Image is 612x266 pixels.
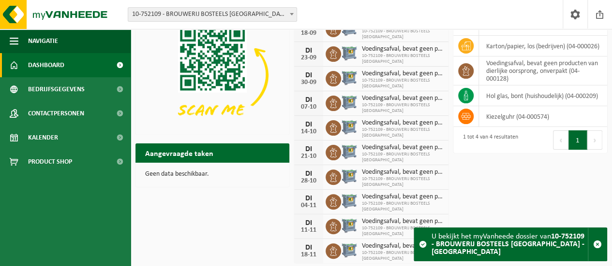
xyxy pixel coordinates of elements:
span: Product Shop [28,150,72,174]
span: 10-752109 - BROUWERIJ BOSTEELS NV - BUGGENHOUT [128,7,297,22]
span: Voedingsafval, bevat geen producten van dierlijke oorsprong, onverpakt [361,168,443,176]
div: 18-09 [299,30,318,37]
img: PB-AP-0800-MET-02-01 [341,242,358,258]
img: PB-AP-0800-MET-02-01 [341,119,358,135]
span: 10-752109 - BROUWERIJ BOSTEELS [GEOGRAPHIC_DATA] [361,127,443,139]
span: Bedrijfsgegevens [28,77,85,101]
div: 1 tot 4 van 4 resultaten [458,129,518,151]
div: 21-10 [299,153,318,160]
span: Voedingsafval, bevat geen producten van dierlijke oorsprong, onverpakt [361,242,443,250]
td: kiezelguhr (04-000574) [479,106,607,127]
div: DI [299,47,318,55]
strong: 10-752109 - BROUWERIJ BOSTEELS [GEOGRAPHIC_DATA] - [GEOGRAPHIC_DATA] [432,233,584,256]
div: DI [299,71,318,79]
div: 30-09 [299,79,318,86]
div: 28-10 [299,178,318,184]
span: Voedingsafval, bevat geen producten van dierlijke oorsprong, onverpakt [361,119,443,127]
img: PB-AP-0800-MET-02-01 [341,143,358,160]
span: 10-752109 - BROUWERIJ BOSTEELS [GEOGRAPHIC_DATA] [361,28,443,40]
button: 1 [568,130,587,150]
img: Download de VHEPlus App [135,17,289,133]
div: 04-11 [299,202,318,209]
button: Next [587,130,602,150]
div: DI [299,219,318,227]
div: DI [299,96,318,104]
span: 10-752109 - BROUWERIJ BOSTEELS [GEOGRAPHIC_DATA] [361,102,443,114]
span: 10-752109 - BROUWERIJ BOSTEELS [GEOGRAPHIC_DATA] [361,250,443,262]
span: Voedingsafval, bevat geen producten van dierlijke oorsprong, onverpakt [361,218,443,225]
span: Voedingsafval, bevat geen producten van dierlijke oorsprong, onverpakt [361,95,443,102]
span: Navigatie [28,29,58,53]
div: 07-10 [299,104,318,111]
button: Previous [553,130,568,150]
div: 18-11 [299,252,318,258]
span: 10-752109 - BROUWERIJ BOSTEELS [GEOGRAPHIC_DATA] [361,78,443,89]
span: Dashboard [28,53,64,77]
p: Geen data beschikbaar. [145,171,280,178]
h2: Aangevraagde taken [135,143,223,162]
span: 10-752109 - BROUWERIJ BOSTEELS [GEOGRAPHIC_DATA] [361,225,443,237]
div: 14-10 [299,128,318,135]
div: U bekijkt het myVanheede dossier van [432,228,588,261]
span: Contactpersonen [28,101,84,126]
span: Voedingsafval, bevat geen producten van dierlijke oorsprong, onverpakt [361,70,443,78]
span: Voedingsafval, bevat geen producten van dierlijke oorsprong, onverpakt [361,144,443,152]
div: 23-09 [299,55,318,61]
div: DI [299,170,318,178]
div: DI [299,145,318,153]
td: karton/papier, los (bedrijven) (04-000026) [479,36,607,56]
img: PB-AP-0800-MET-02-01 [341,45,358,61]
span: 10-752109 - BROUWERIJ BOSTEELS [GEOGRAPHIC_DATA] [361,176,443,188]
span: 10-752109 - BROUWERIJ BOSTEELS NV - BUGGENHOUT [128,8,297,21]
img: PB-AP-0800-MET-02-01 [341,94,358,111]
div: DI [299,244,318,252]
img: PB-AP-0800-MET-02-01 [341,217,358,234]
span: Voedingsafval, bevat geen producten van dierlijke oorsprong, onverpakt [361,45,443,53]
div: DI [299,195,318,202]
span: 10-752109 - BROUWERIJ BOSTEELS [GEOGRAPHIC_DATA] [361,152,443,163]
div: DI [299,121,318,128]
span: 10-752109 - BROUWERIJ BOSTEELS [GEOGRAPHIC_DATA] [361,201,443,212]
td: voedingsafval, bevat geen producten van dierlijke oorsprong, onverpakt (04-000128) [479,56,607,85]
img: PB-AP-0800-MET-02-01 [341,193,358,209]
span: 10-752109 - BROUWERIJ BOSTEELS [GEOGRAPHIC_DATA] [361,53,443,65]
td: hol glas, bont (huishoudelijk) (04-000209) [479,85,607,106]
span: Voedingsafval, bevat geen producten van dierlijke oorsprong, onverpakt [361,193,443,201]
img: PB-AP-0800-MET-02-01 [341,70,358,86]
span: Kalender [28,126,58,150]
div: 11-11 [299,227,318,234]
img: PB-AP-0800-MET-02-01 [341,168,358,184]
